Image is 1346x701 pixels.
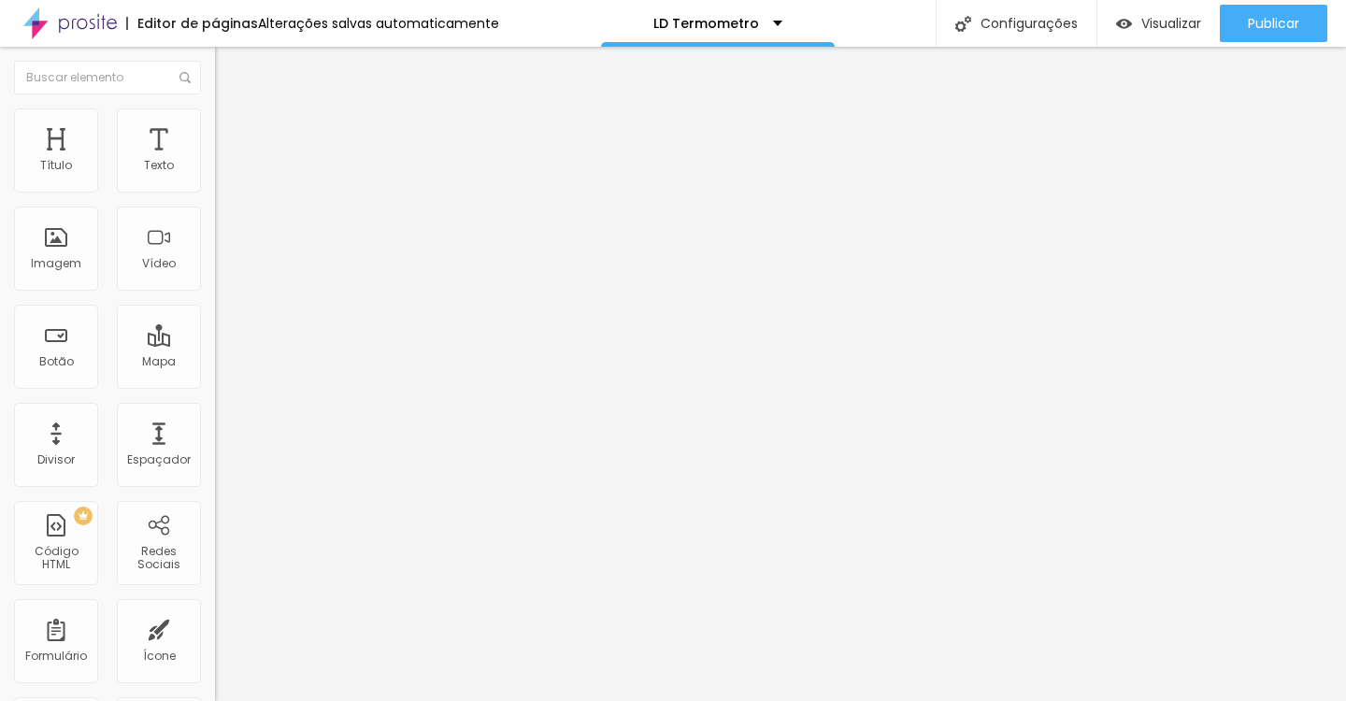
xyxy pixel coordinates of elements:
div: Divisor [37,453,75,466]
input: Buscar elemento [14,61,201,94]
button: Visualizar [1097,5,1220,42]
div: Código HTML [19,545,93,572]
img: view-1.svg [1116,16,1132,32]
p: LD Termometro [653,17,759,30]
img: Icone [179,72,191,83]
div: Imagem [31,257,81,270]
div: Redes Sociais [122,545,195,572]
div: Botão [39,355,74,368]
div: Mapa [142,355,176,368]
span: Publicar [1248,16,1299,31]
button: Publicar [1220,5,1327,42]
div: Título [40,159,72,172]
iframe: Editor [215,47,1346,701]
div: Ícone [143,650,176,663]
div: Alterações salvas automaticamente [258,17,499,30]
span: Visualizar [1141,16,1201,31]
div: Texto [144,159,174,172]
div: Espaçador [127,453,191,466]
div: Formulário [25,650,87,663]
div: Vídeo [142,257,176,270]
img: Icone [955,16,971,32]
div: Editor de páginas [126,17,258,30]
